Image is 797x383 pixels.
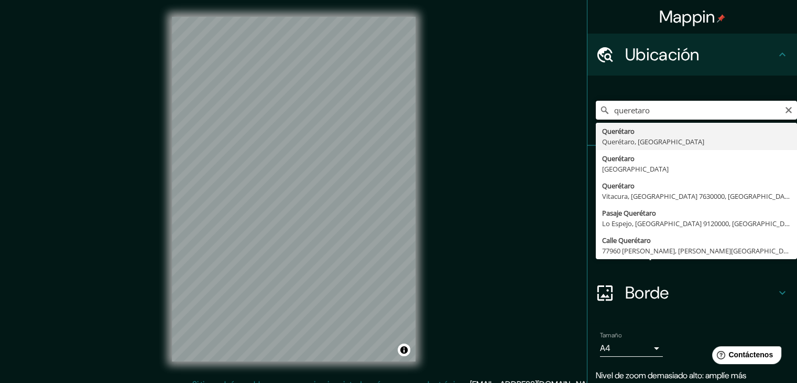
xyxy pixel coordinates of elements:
[602,137,704,146] font: Querétaro, [GEOGRAPHIC_DATA]
[172,17,416,361] canvas: Mapa
[398,344,410,356] button: Activar o desactivar atribución
[602,126,635,136] font: Querétaro
[784,104,793,114] button: Claro
[600,340,663,357] div: A4
[704,342,785,371] iframe: Lanzador de widgets de ayuda
[602,191,794,201] font: Vitacura, [GEOGRAPHIC_DATA] 7630000, [GEOGRAPHIC_DATA]
[659,6,715,28] font: Mappin
[596,370,746,381] font: Nivel de zoom demasiado alto: amplíe más
[587,272,797,314] div: Borde
[602,164,669,174] font: [GEOGRAPHIC_DATA]
[625,282,669,304] font: Borde
[602,208,656,218] font: Pasaje Querétaro
[596,101,797,120] input: Elige tu ciudad o zona
[587,188,797,230] div: Estilo
[602,236,651,245] font: Calle Querétaro
[625,44,700,66] font: Ubicación
[587,34,797,76] div: Ubicación
[600,343,610,354] font: A4
[587,146,797,188] div: Patas
[602,181,635,190] font: Querétaro
[600,331,621,339] font: Tamaño
[587,230,797,272] div: Disposición
[717,14,725,23] img: pin-icon.png
[602,154,635,163] font: Querétaro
